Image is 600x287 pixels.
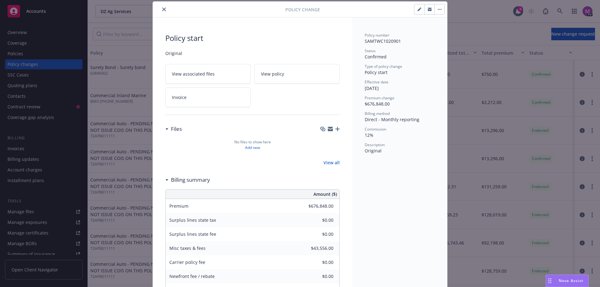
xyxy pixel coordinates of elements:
h3: Billing summary [171,176,210,184]
span: Policy number [365,32,389,38]
button: close [160,6,168,13]
span: Status [365,48,376,53]
div: Billing summary [165,176,210,184]
span: Commission [365,126,386,132]
span: Newfront fee / rebate [169,273,215,279]
h3: Files [171,125,182,133]
button: Nova Assist [546,275,589,287]
span: 12% [365,132,373,138]
span: Surplus lines state fee [169,231,216,237]
span: Confirmed [365,54,387,60]
span: Surplus lines state tax [169,217,216,223]
span: Original [165,50,340,57]
input: 0.00 [297,201,337,210]
a: View all [323,159,340,166]
a: View policy [254,64,340,84]
span: Misc taxes & fees [169,245,206,251]
span: Nova Assist [559,278,583,283]
input: 0.00 [297,271,337,281]
input: 0.00 [297,257,337,267]
input: 0.00 [297,215,337,225]
a: View associated files [165,64,251,84]
span: Carrier policy fee [169,259,205,265]
span: Type of policy change [365,64,402,69]
span: Effective date [365,79,388,85]
span: Direct - Monthly reporting [365,116,419,122]
input: 0.00 [297,229,337,239]
a: Add new [245,145,260,151]
span: Amount ($) [313,191,337,197]
span: Premium change [365,95,394,101]
span: View policy [261,71,284,77]
span: $676,848.00 [365,101,390,107]
span: SAMTWC1020901 [365,38,401,44]
a: Invoice [165,87,251,107]
span: Description [365,142,385,147]
div: Files [165,125,182,133]
span: Premium [169,203,188,209]
input: 0.00 [297,243,337,253]
span: Policy start [165,32,340,44]
span: Billing method [365,111,390,116]
span: Original [365,148,382,154]
span: Policy start [365,69,387,75]
span: Invoice [172,94,187,101]
div: Drag to move [546,275,554,287]
span: Policy Change [285,6,320,13]
span: View associated files [172,71,215,77]
span: No files to show here [234,139,271,145]
span: [DATE] [365,85,379,91]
